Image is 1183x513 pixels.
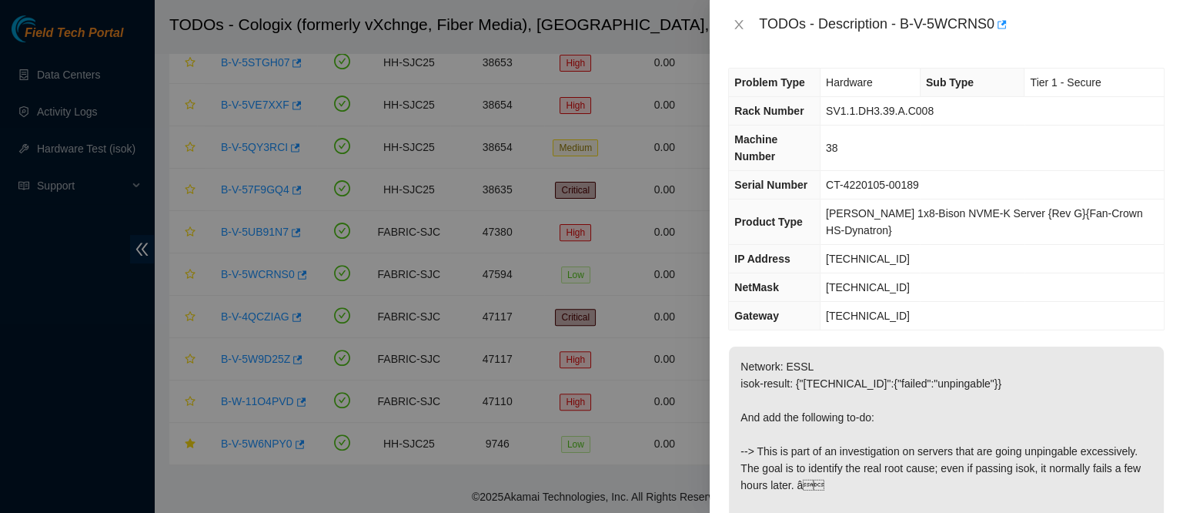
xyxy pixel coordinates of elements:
span: Machine Number [734,133,777,163]
span: 38 [826,142,838,154]
span: Gateway [734,310,779,322]
span: [TECHNICAL_ID] [826,253,910,265]
button: Close [728,18,750,32]
span: Tier 1 - Secure [1030,76,1101,89]
span: Rack Number [734,105,804,117]
span: close [733,18,745,31]
span: Product Type [734,216,802,228]
span: CT-4220105-00189 [826,179,919,191]
div: TODOs - Description - B-V-5WCRNS0 [759,12,1165,37]
span: IP Address [734,253,790,265]
span: SV1.1.DH3.39.A.C008 [826,105,934,117]
span: Hardware [826,76,873,89]
span: [TECHNICAL_ID] [826,281,910,293]
span: Serial Number [734,179,807,191]
span: NetMask [734,281,779,293]
span: [TECHNICAL_ID] [826,310,910,322]
span: Sub Type [926,76,974,89]
span: [PERSON_NAME] 1x8-Bison NVME-K Server {Rev G}{Fan-Crown HS-Dynatron} [826,207,1143,236]
span: Problem Type [734,76,805,89]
